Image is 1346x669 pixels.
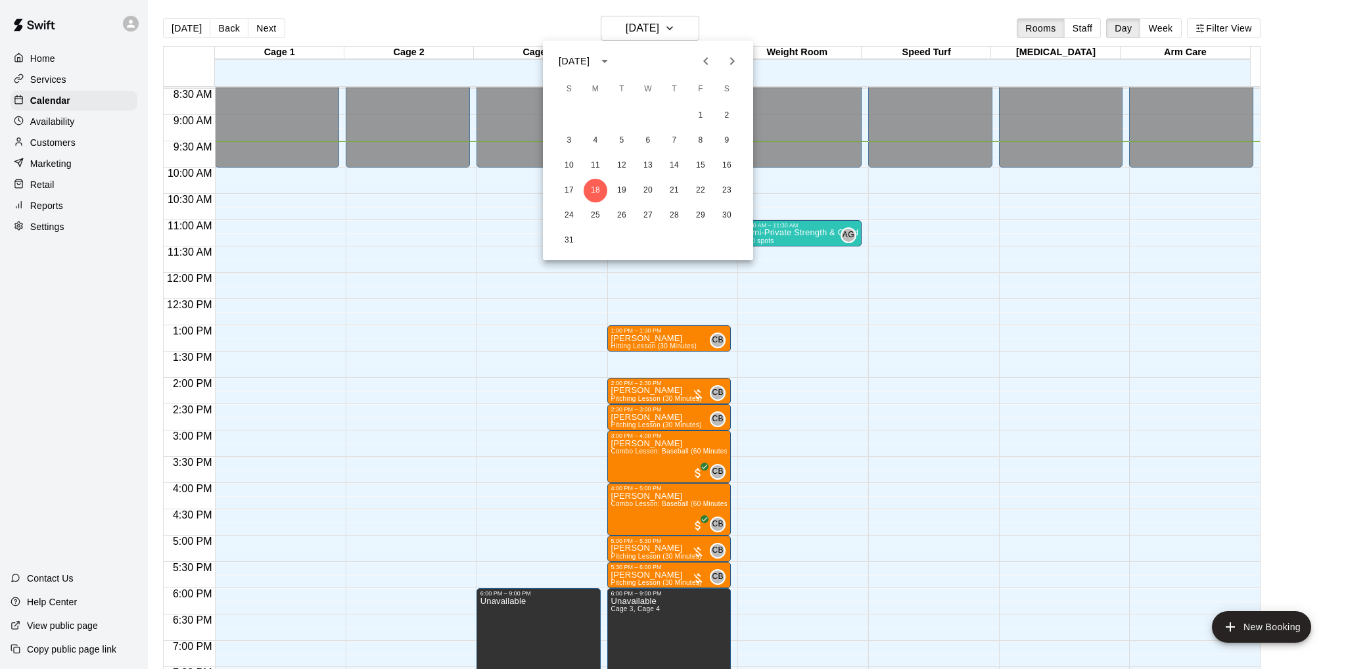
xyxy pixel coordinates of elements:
[689,179,712,202] button: 22
[610,129,634,152] button: 5
[689,129,712,152] button: 8
[662,154,686,177] button: 14
[693,48,719,74] button: Previous month
[719,48,745,74] button: Next month
[636,154,660,177] button: 13
[584,204,607,227] button: 25
[715,179,739,202] button: 23
[557,154,581,177] button: 10
[715,104,739,127] button: 2
[636,179,660,202] button: 20
[610,76,634,103] span: Tuesday
[689,204,712,227] button: 29
[662,76,686,103] span: Thursday
[557,229,581,252] button: 31
[636,204,660,227] button: 27
[715,204,739,227] button: 30
[593,50,616,72] button: calendar view is open, switch to year view
[689,154,712,177] button: 15
[662,204,686,227] button: 28
[559,55,590,68] div: [DATE]
[689,76,712,103] span: Friday
[636,129,660,152] button: 6
[584,76,607,103] span: Monday
[557,204,581,227] button: 24
[557,76,581,103] span: Sunday
[584,129,607,152] button: 4
[584,154,607,177] button: 11
[689,104,712,127] button: 1
[610,154,634,177] button: 12
[662,179,686,202] button: 21
[662,129,686,152] button: 7
[557,129,581,152] button: 3
[584,179,607,202] button: 18
[610,179,634,202] button: 19
[610,204,634,227] button: 26
[715,129,739,152] button: 9
[636,76,660,103] span: Wednesday
[715,154,739,177] button: 16
[557,179,581,202] button: 17
[715,76,739,103] span: Saturday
